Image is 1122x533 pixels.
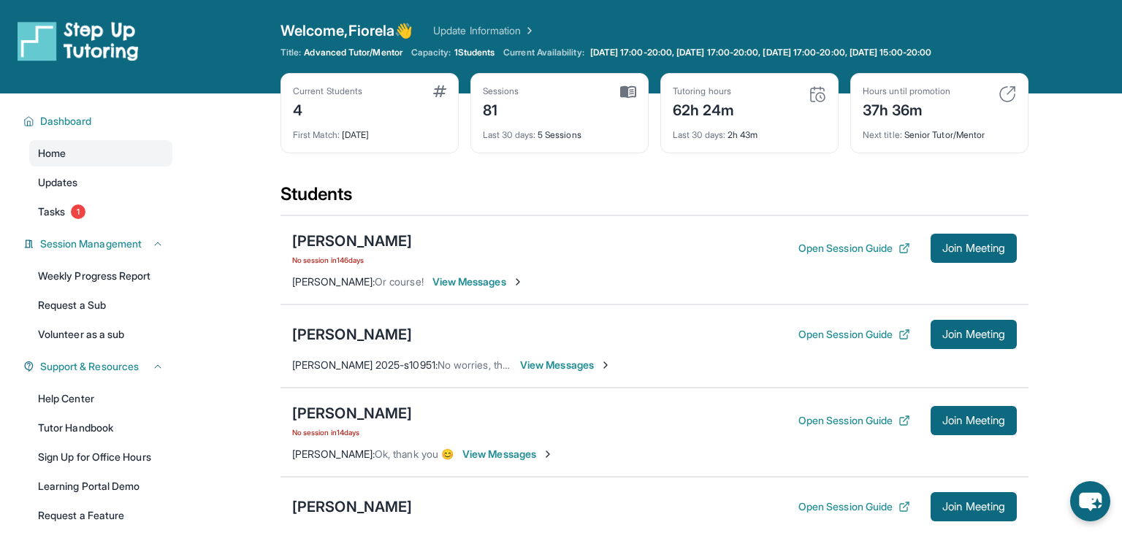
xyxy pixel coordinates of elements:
span: [PERSON_NAME] : [292,275,375,288]
a: Help Center [29,386,172,412]
span: Join Meeting [942,330,1005,339]
span: Support & Resources [40,359,139,374]
span: Ok, thank you 😊 [375,448,454,460]
button: Join Meeting [931,492,1017,521]
div: Tutoring hours [673,85,735,97]
img: Chevron-Right [542,448,554,460]
span: Join Meeting [942,244,1005,253]
span: Join Meeting [942,416,1005,425]
div: Current Students [293,85,362,97]
span: No session in 14 days [292,426,412,438]
a: Volunteer as a sub [29,321,172,348]
span: Join Meeting [942,502,1005,511]
div: Sessions [483,85,519,97]
span: 1 [71,204,85,219]
div: [PERSON_NAME] [292,496,412,517]
button: Support & Resources [34,359,164,374]
span: No session in 146 days [292,254,412,266]
div: 62h 24m [673,97,735,120]
div: Hours until promotion [863,85,950,97]
button: Join Meeting [931,234,1017,263]
span: [PERSON_NAME] : [292,448,375,460]
button: Join Meeting [931,320,1017,349]
img: card [433,85,446,97]
a: Update Information [433,23,535,38]
div: 4 [293,97,362,120]
a: [DATE] 17:00-20:00, [DATE] 17:00-20:00, [DATE] 17:00-20:00, [DATE] 15:00-20:00 [587,47,934,58]
button: chat-button [1070,481,1110,521]
button: Open Session Guide [798,499,910,514]
div: 5 Sessions [483,120,636,141]
span: Next title : [863,129,902,140]
div: Students [280,183,1028,215]
img: Chevron Right [521,23,535,38]
button: Join Meeting [931,406,1017,435]
span: View Messages [432,275,524,289]
span: Title: [280,47,301,58]
span: View Messages [520,358,611,372]
a: Tutor Handbook [29,415,172,441]
div: Senior Tutor/Mentor [863,120,1016,141]
span: First Match : [293,129,340,140]
img: Chevron-Right [600,359,611,371]
a: Learning Portal Demo [29,473,172,499]
a: Home [29,140,172,166]
a: Sign Up for Office Hours [29,444,172,470]
img: Chevron-Right [512,276,524,288]
div: 81 [483,97,519,120]
button: Session Management [34,237,164,251]
a: Request a Feature [29,502,172,529]
img: logo [18,20,139,61]
span: No worries, thank you [438,358,538,371]
span: Last 30 days : [673,129,725,140]
a: Request a Sub [29,292,172,318]
span: Tasks [38,204,65,219]
span: Advanced Tutor/Mentor [304,47,402,58]
span: Updates [38,175,78,190]
span: [PERSON_NAME] 2025-s10951 : [292,358,438,371]
div: 37h 36m [863,97,950,120]
img: card [999,85,1016,103]
button: Dashboard [34,114,164,129]
a: Tasks1 [29,199,172,225]
span: Welcome, Fiorela 👋 [280,20,413,41]
span: Current Availability: [503,47,584,58]
span: Home [38,146,66,161]
span: Session Management [40,237,142,251]
button: Open Session Guide [798,327,910,342]
a: Weekly Progress Report [29,263,172,289]
span: View Messages [462,447,554,461]
button: Open Session Guide [798,413,910,428]
span: 1 Students [454,47,495,58]
div: [PERSON_NAME] [292,324,412,345]
a: Updates [29,169,172,196]
span: [DATE] 17:00-20:00, [DATE] 17:00-20:00, [DATE] 17:00-20:00, [DATE] 15:00-20:00 [590,47,931,58]
div: [DATE] [293,120,446,141]
div: 2h 43m [673,120,826,141]
div: [PERSON_NAME] [292,231,412,251]
img: card [809,85,826,103]
span: Last 30 days : [483,129,535,140]
div: [PERSON_NAME] [292,403,412,423]
button: Open Session Guide [798,241,910,256]
span: Or course! [375,275,424,288]
span: Capacity: [411,47,451,58]
span: Dashboard [40,114,92,129]
img: card [620,85,636,99]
